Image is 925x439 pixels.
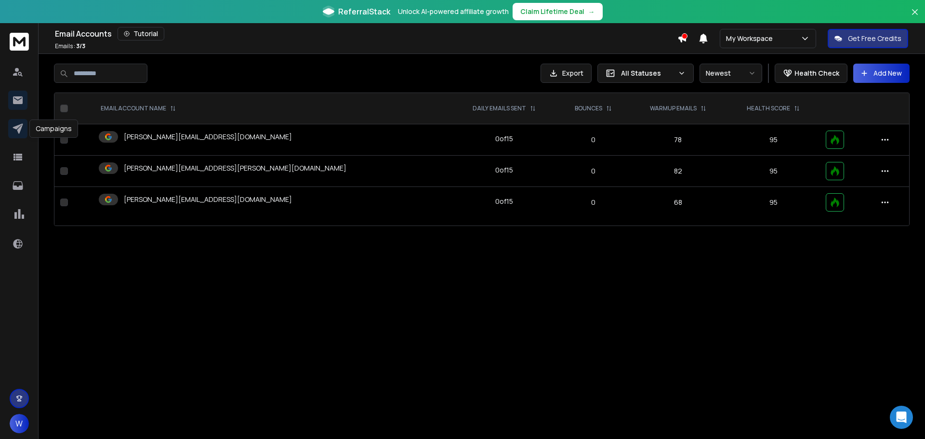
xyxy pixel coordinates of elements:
button: W [10,414,29,433]
p: 0 [564,198,623,207]
td: 95 [727,156,820,187]
button: Tutorial [118,27,164,40]
button: Claim Lifetime Deal→ [513,3,603,20]
p: 0 [564,135,623,145]
p: [PERSON_NAME][EMAIL_ADDRESS][PERSON_NAME][DOMAIN_NAME] [124,163,346,173]
td: 95 [727,124,820,156]
p: My Workspace [726,34,777,43]
div: Email Accounts [55,27,677,40]
p: DAILY EMAILS SENT [473,105,526,112]
button: Close banner [909,6,921,29]
div: 0 of 15 [495,165,513,175]
div: Open Intercom Messenger [890,406,913,429]
td: 78 [629,124,727,156]
p: 0 [564,166,623,176]
p: Unlock AI-powered affiliate growth [398,7,509,16]
span: ReferralStack [338,6,390,17]
span: 3 / 3 [76,42,85,50]
span: → [588,7,595,16]
p: HEALTH SCORE [747,105,790,112]
td: 68 [629,187,727,218]
p: Health Check [794,68,839,78]
p: [PERSON_NAME][EMAIL_ADDRESS][DOMAIN_NAME] [124,132,292,142]
div: 0 of 15 [495,197,513,206]
td: 95 [727,187,820,218]
td: 82 [629,156,727,187]
div: 0 of 15 [495,134,513,144]
button: Get Free Credits [828,29,908,48]
p: BOUNCES [575,105,602,112]
p: WARMUP EMAILS [650,105,697,112]
button: Add New [853,64,910,83]
div: EMAIL ACCOUNT NAME [101,105,176,112]
p: [PERSON_NAME][EMAIL_ADDRESS][DOMAIN_NAME] [124,195,292,204]
div: Campaigns [29,120,78,138]
button: Export [541,64,592,83]
p: All Statuses [621,68,674,78]
p: Emails : [55,42,85,50]
button: Newest [700,64,762,83]
p: Get Free Credits [848,34,901,43]
button: Health Check [775,64,847,83]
